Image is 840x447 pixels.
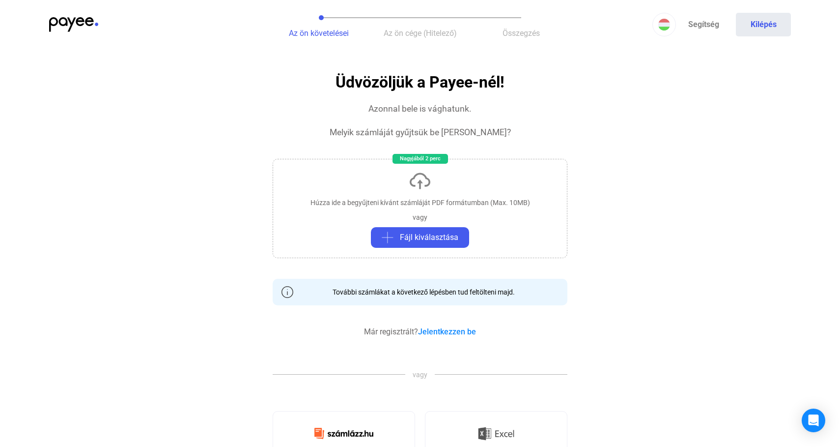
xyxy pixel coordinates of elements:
span: Az ön követelései [289,29,349,38]
button: Kilépés [736,13,791,36]
span: Fájl kiválasztása [400,232,458,243]
div: Melyik számláját gyűjtsük be [PERSON_NAME]? [330,126,511,138]
img: payee-logo [49,17,98,32]
div: Már regisztrált? [364,326,476,338]
div: Húzza ide a begyűjteni kívánt számláját PDF formátumban (Max. 10MB) [310,198,530,208]
div: Nagyjából 2 perc [392,154,448,164]
img: plus-grey [382,232,393,243]
div: Azonnal bele is vághatunk. [368,103,472,115]
img: info-grey-outline [281,286,293,298]
a: Jelentkezzen be [418,327,476,336]
button: plus-greyFájl kiválasztása [371,227,469,248]
div: További számlákat a következő lépésben tud feltölteni majd. [325,287,515,297]
h1: Üdvözöljük a Payee-nél! [336,74,504,91]
span: Az ön cége (Hitelező) [384,29,457,38]
img: Számlázz.hu [308,422,379,445]
img: Excel [478,423,514,444]
span: Összegzés [503,29,540,38]
img: upload-cloud [408,169,432,193]
a: Segítség [676,13,731,36]
span: vagy [405,370,435,380]
img: HU [658,19,670,30]
div: vagy [413,212,427,222]
button: HU [652,13,676,36]
div: Open Intercom Messenger [802,409,825,432]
